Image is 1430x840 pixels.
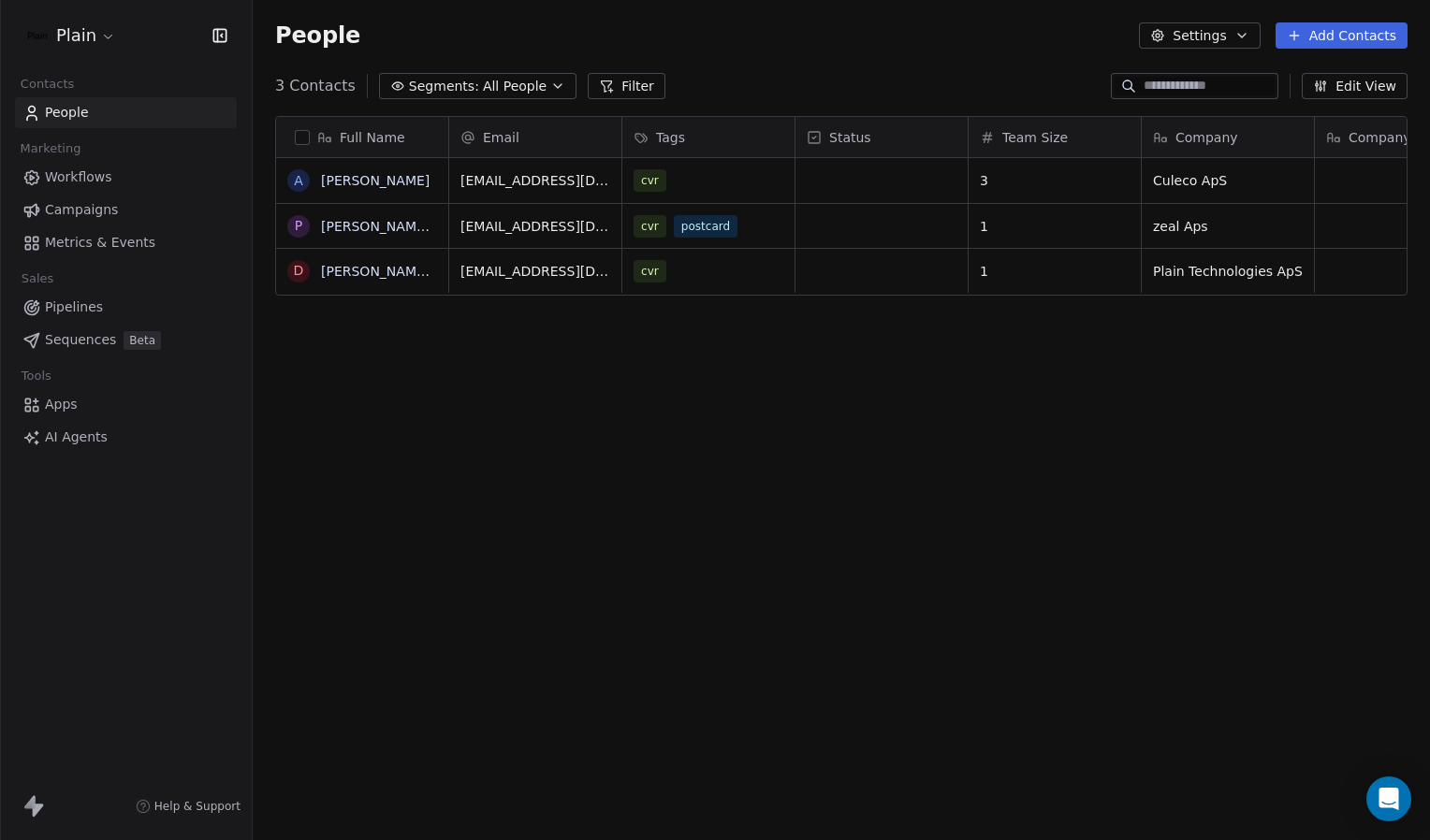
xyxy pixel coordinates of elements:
[275,75,356,97] span: 3 Contacts
[674,215,737,238] span: postcard
[1002,128,1068,147] span: Team Size
[321,219,464,234] a: [PERSON_NAME] Obel
[1276,22,1408,49] button: Add Contacts
[1153,217,1303,236] span: zeal Aps
[15,292,237,323] a: Pipelines
[15,162,237,193] a: Workflows
[45,200,118,220] span: Campaigns
[634,169,666,192] span: cvr
[321,264,543,279] a: [PERSON_NAME] [PERSON_NAME]
[1349,128,1423,147] span: CompanyId
[340,128,405,147] span: Full Name
[1142,117,1314,157] div: Company
[980,217,1130,236] span: 1
[829,128,871,147] span: Status
[634,260,666,282] span: cvr
[15,422,237,453] a: AI Agents
[276,158,449,811] div: grid
[1153,171,1303,190] span: Culeco ApS
[15,325,237,355] a: SequencesBeta
[483,128,519,147] span: Email
[460,171,610,190] span: [EMAIL_ADDRESS][DOMAIN_NAME]
[13,362,59,390] span: Tools
[15,97,237,128] a: People
[45,427,108,447] span: AI Agents
[45,167,112,187] span: Workflows
[795,117,968,157] div: Status
[980,171,1130,190] span: 3
[656,128,685,147] span: Tags
[1175,128,1238,147] span: Company
[449,117,621,157] div: Email
[294,261,304,281] div: D
[295,216,302,236] div: P
[124,331,161,350] span: Beta
[634,215,666,238] span: cvr
[275,22,360,50] span: People
[45,103,89,123] span: People
[56,23,96,48] span: Plain
[1153,262,1303,281] span: Plain Technologies ApS
[1366,776,1411,821] div: Open Intercom Messenger
[15,227,237,258] a: Metrics & Events
[12,70,82,98] span: Contacts
[45,233,155,253] span: Metrics & Events
[154,799,241,814] span: Help & Support
[483,77,547,96] span: All People
[1139,22,1260,49] button: Settings
[22,20,120,51] button: Plain
[12,135,89,163] span: Marketing
[409,77,479,96] span: Segments:
[460,217,610,236] span: [EMAIL_ADDRESS][DOMAIN_NAME]
[45,395,78,414] span: Apps
[294,171,303,191] div: A
[136,799,241,814] a: Help & Support
[45,297,103,317] span: Pipelines
[15,195,237,225] a: Campaigns
[45,330,116,350] span: Sequences
[969,117,1141,157] div: Team Size
[26,24,49,47] img: Plain-Logo-Tile.png
[1302,73,1408,99] button: Edit View
[13,265,62,293] span: Sales
[15,389,237,420] a: Apps
[460,262,610,281] span: [EMAIL_ADDRESS][DOMAIN_NAME]
[321,173,430,188] a: [PERSON_NAME]
[276,117,448,157] div: Full Name
[980,262,1130,281] span: 1
[588,73,665,99] button: Filter
[622,117,795,157] div: Tags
